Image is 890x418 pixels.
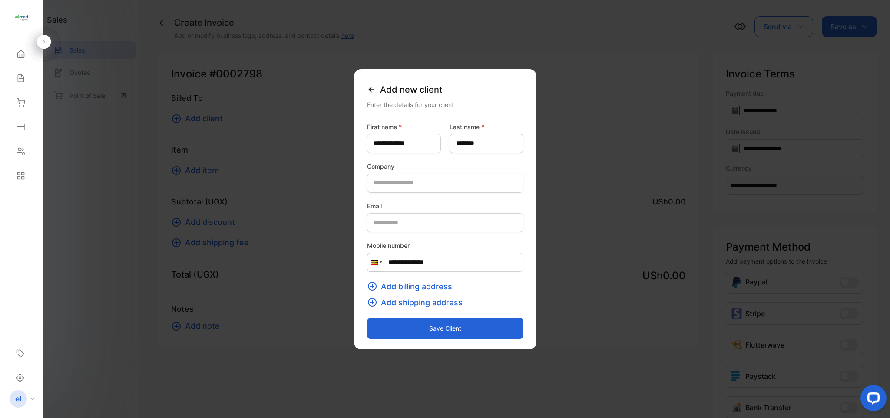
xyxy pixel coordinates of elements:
button: Save client [367,318,523,339]
span: Add shipping address [381,297,463,308]
button: Add shipping address [367,297,468,308]
label: Last name [450,122,523,131]
span: Add new client [380,83,442,96]
label: Mobile number [367,241,523,250]
label: Email [367,201,523,211]
p: el [15,393,21,405]
button: Add billing address [367,281,457,292]
img: logo [15,11,28,24]
label: Company [367,162,523,171]
span: Add billing address [381,281,452,292]
iframe: LiveChat chat widget [854,381,890,418]
div: Enter the details for your client [367,100,523,109]
div: Uganda: + 256 [367,253,384,271]
label: First name [367,122,441,131]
